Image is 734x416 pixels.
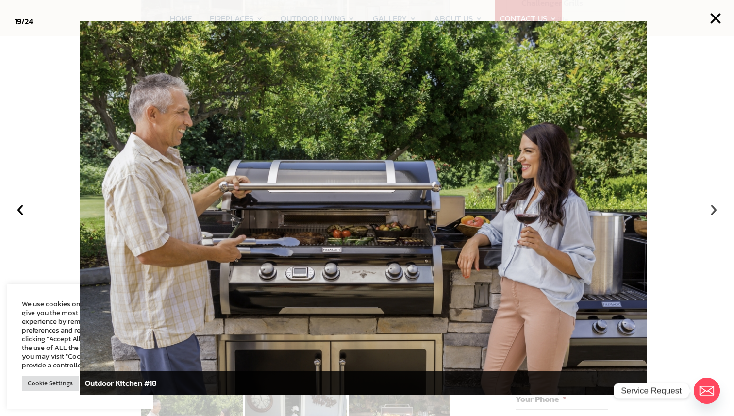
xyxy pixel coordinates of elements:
img: RHP_H790i_Black-Diamond_Lifestyle-01a.jpg [80,21,647,395]
div: We use cookies on our website to give you the most relevant experience by remembering your prefer... [22,300,138,369]
button: ‹ [10,198,31,219]
a: Cookie Settings [22,376,79,391]
button: × [705,8,726,29]
span: 19 [15,16,21,27]
div: / [15,15,33,29]
span: 24 [25,16,33,27]
div: Outdoor Kitchen #18 [80,371,647,395]
button: › [703,198,724,219]
a: Email [694,378,720,404]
